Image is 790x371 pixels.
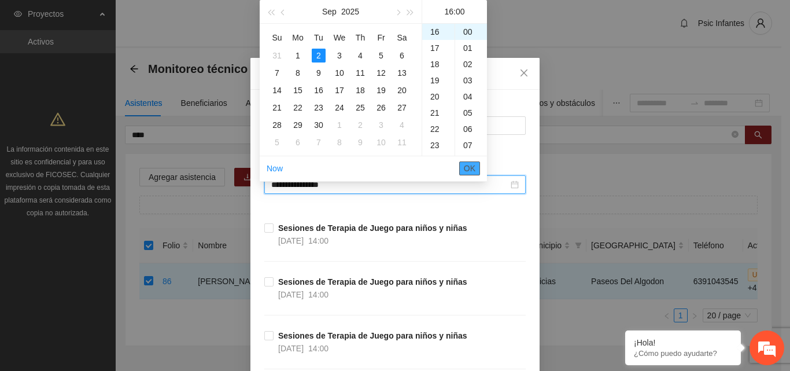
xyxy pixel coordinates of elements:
div: 00 [455,24,487,40]
div: 31 [270,49,284,63]
td: 2025-09-16 [308,82,329,99]
td: 2025-09-27 [392,99,412,116]
td: 2025-08-31 [267,47,287,64]
td: 2025-09-14 [267,82,287,99]
td: 2025-10-02 [350,116,371,134]
div: 2 [353,118,367,132]
div: 24 [333,101,346,115]
div: 10 [374,135,388,149]
span: [DATE] [278,236,304,245]
td: 2025-09-19 [371,82,392,99]
strong: Sesiones de Terapia de Juego para niños y niñas [278,277,467,286]
button: OK [459,161,480,175]
td: 2025-09-08 [287,64,308,82]
td: 2025-09-21 [267,99,287,116]
td: 2025-09-28 [267,116,287,134]
td: 2025-09-20 [392,82,412,99]
div: 14 [270,83,284,97]
td: 2025-09-30 [308,116,329,134]
span: [DATE] [278,290,304,299]
div: 04 [455,89,487,105]
td: 2025-09-01 [287,47,308,64]
td: 2025-09-24 [329,99,350,116]
th: Mo [287,28,308,47]
div: 18 [353,83,367,97]
div: 19 [374,83,388,97]
div: 9 [312,66,326,80]
div: 29 [291,118,305,132]
div: 4 [353,49,367,63]
div: 20 [422,89,455,105]
td: 2025-09-03 [329,47,350,64]
strong: Sesiones de Terapia de Juego para niños y niñas [278,331,467,340]
td: 2025-10-07 [308,134,329,151]
div: 13 [395,66,409,80]
div: 02 [455,56,487,72]
div: 10 [333,66,346,80]
div: 18 [422,56,455,72]
th: Su [267,28,287,47]
div: 5 [270,135,284,149]
div: 4 [395,118,409,132]
div: 11 [395,135,409,149]
div: 21 [422,105,455,121]
div: 06 [455,121,487,137]
div: 30 [312,118,326,132]
span: 14:00 [308,290,328,299]
td: 2025-09-04 [350,47,371,64]
div: 27 [395,101,409,115]
td: 2025-09-02 [308,47,329,64]
div: 22 [291,101,305,115]
span: Estamos en línea. [67,120,160,237]
td: 2025-09-13 [392,64,412,82]
div: 03 [455,72,487,89]
th: We [329,28,350,47]
td: 2025-09-25 [350,99,371,116]
div: ¡Hola! [634,338,732,347]
span: 14:00 [308,344,328,353]
button: Close [508,58,540,89]
div: 12 [374,66,388,80]
td: 2025-09-29 [287,116,308,134]
td: 2025-10-09 [350,134,371,151]
td: 2025-10-01 [329,116,350,134]
div: 6 [291,135,305,149]
div: 7 [270,66,284,80]
div: 28 [270,118,284,132]
div: 05 [455,105,487,121]
td: 2025-09-22 [287,99,308,116]
p: ¿Cómo puedo ayudarte? [634,349,732,358]
div: 7 [312,135,326,149]
div: 3 [374,118,388,132]
div: 11 [353,66,367,80]
td: 2025-09-07 [267,64,287,82]
textarea: Escriba su mensaje y pulse “Intro” [6,248,220,288]
td: 2025-09-17 [329,82,350,99]
div: 3 [333,49,346,63]
td: 2025-10-11 [392,134,412,151]
div: 08 [455,153,487,170]
td: 2025-09-06 [392,47,412,64]
div: 07 [455,137,487,153]
td: 2025-09-23 [308,99,329,116]
th: Sa [392,28,412,47]
div: 20 [395,83,409,97]
div: 1 [291,49,305,63]
div: 17 [422,40,455,56]
td: 2025-09-12 [371,64,392,82]
td: 2025-09-18 [350,82,371,99]
span: [DATE] [278,344,304,353]
div: 22 [422,121,455,137]
div: 17 [333,83,346,97]
th: Th [350,28,371,47]
td: 2025-10-06 [287,134,308,151]
strong: Sesiones de Terapia de Juego para niños y niñas [278,223,467,233]
div: 8 [291,66,305,80]
div: 8 [333,135,346,149]
div: 16 [422,24,455,40]
th: Fr [371,28,392,47]
div: 19 [422,72,455,89]
div: Minimizar ventana de chat en vivo [190,6,217,34]
div: 1 [333,118,346,132]
td: 2025-09-09 [308,64,329,82]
